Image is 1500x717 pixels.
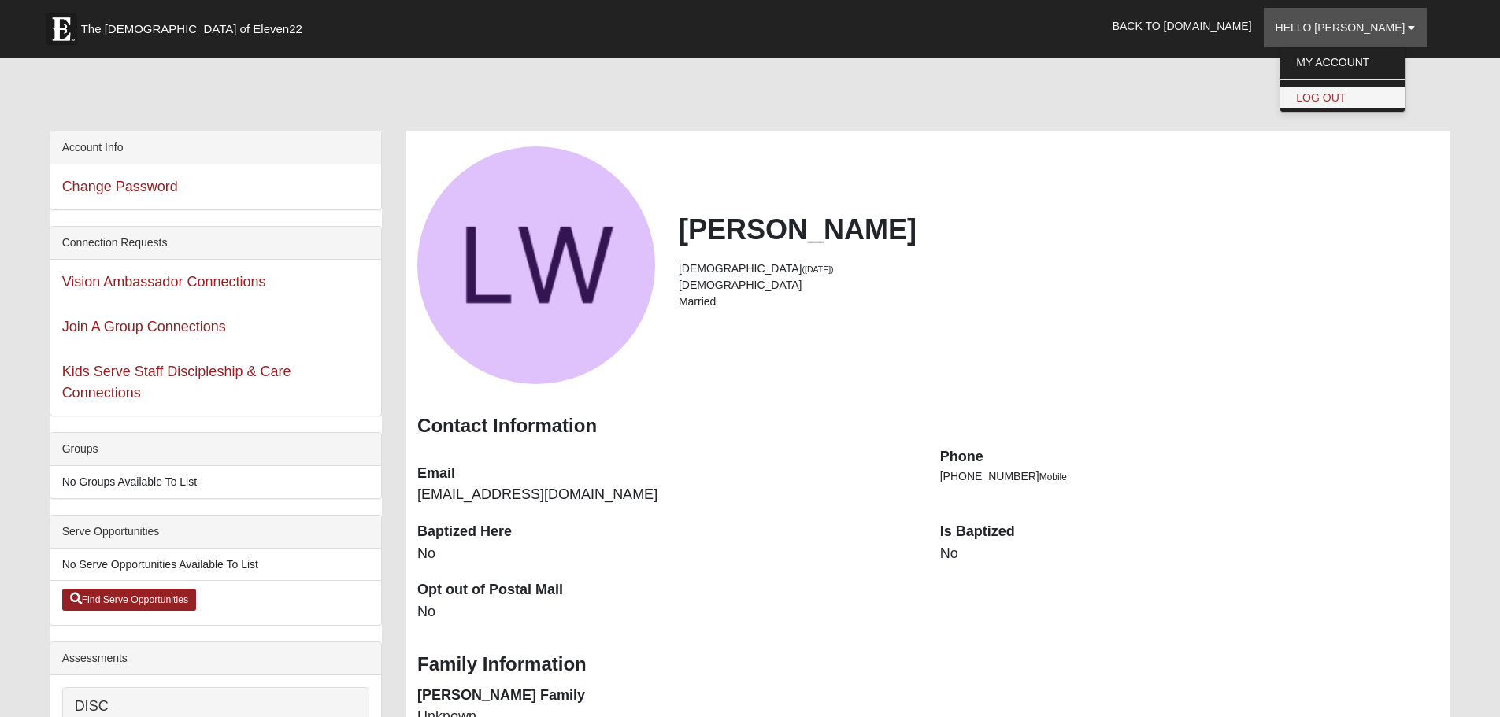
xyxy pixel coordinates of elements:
span: The [DEMOGRAPHIC_DATA] of Eleven22 [81,21,302,37]
div: Account Info [50,131,381,164]
h3: Family Information [417,653,1439,676]
div: Connection Requests [50,227,381,260]
small: ([DATE]) [802,264,834,274]
dd: No [940,544,1439,564]
dt: [PERSON_NAME] Family [417,686,917,706]
a: The [DEMOGRAPHIC_DATA] of Eleven22 [38,6,353,45]
div: Assessments [50,642,381,675]
h3: Contact Information [417,415,1439,438]
li: Married [679,294,1439,310]
a: Vision Ambassador Connections [62,274,266,290]
div: Groups [50,433,381,466]
a: View Fullsize Photo [417,146,655,384]
div: Serve Opportunities [50,516,381,549]
h2: [PERSON_NAME] [679,213,1439,246]
li: No Serve Opportunities Available To List [50,549,381,581]
dt: Email [417,464,917,484]
a: Change Password [62,179,178,194]
a: Find Serve Opportunities [62,589,197,611]
dt: Is Baptized [940,522,1439,542]
li: No Groups Available To List [50,466,381,498]
span: Mobile [1039,471,1067,482]
dd: [EMAIL_ADDRESS][DOMAIN_NAME] [417,485,917,505]
a: My Account [1280,52,1405,72]
img: Eleven22 logo [46,13,77,45]
li: [DEMOGRAPHIC_DATA] [679,261,1439,277]
li: [PHONE_NUMBER] [940,468,1439,485]
dt: Opt out of Postal Mail [417,580,917,601]
a: Log Out [1280,87,1405,108]
dd: No [417,544,917,564]
a: Hello [PERSON_NAME] [1264,8,1428,47]
dt: Phone [940,447,1439,468]
a: Kids Serve Staff Discipleship & Care Connections [62,364,291,401]
a: Join A Group Connections [62,319,226,334]
span: Hello [PERSON_NAME] [1276,21,1406,34]
dt: Baptized Here [417,522,917,542]
dd: No [417,602,917,623]
li: [DEMOGRAPHIC_DATA] [679,277,1439,294]
a: Back to [DOMAIN_NAME] [1101,6,1264,46]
